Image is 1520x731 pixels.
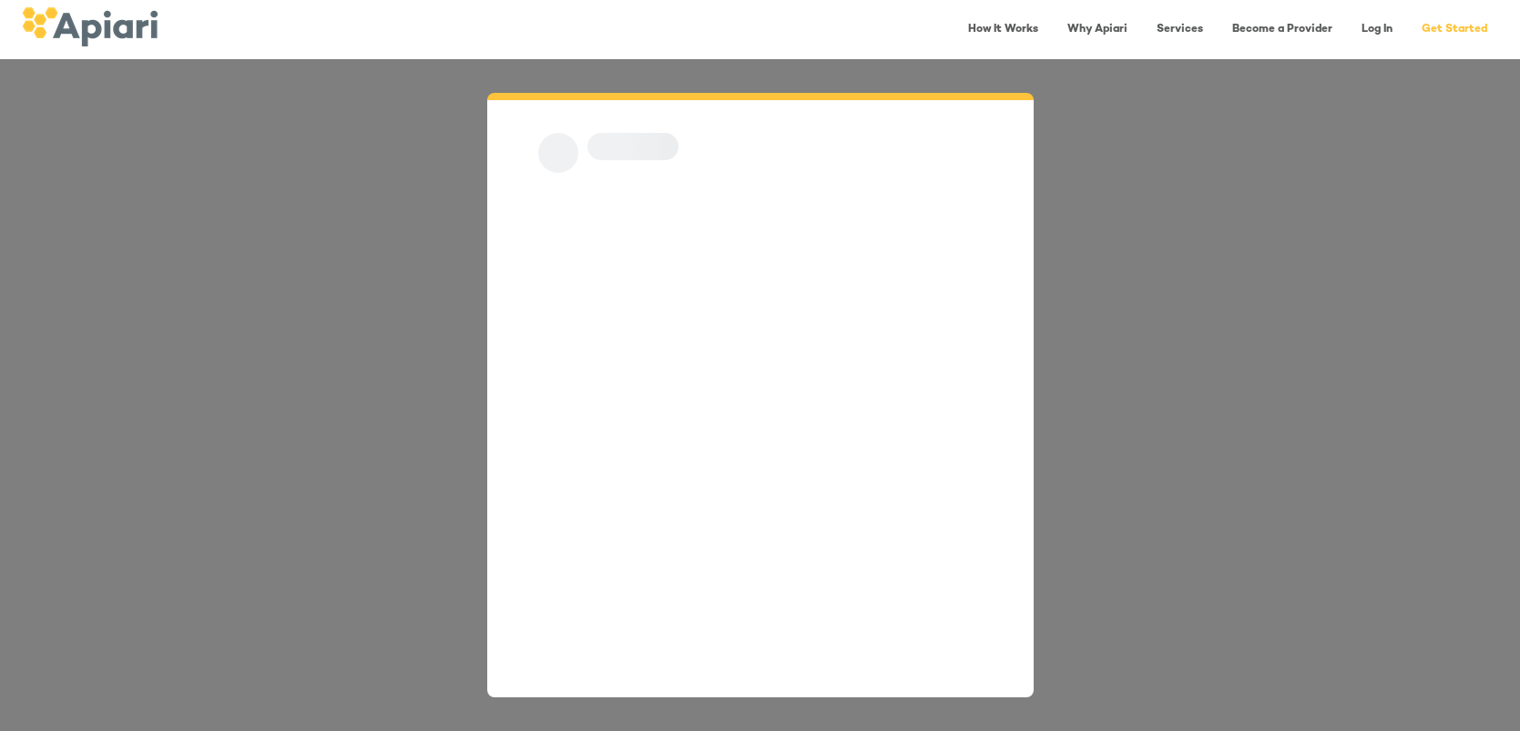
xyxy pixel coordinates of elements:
[1146,11,1214,48] a: Services
[1351,11,1403,48] a: Log In
[1411,11,1498,48] a: Get Started
[957,11,1049,48] a: How It Works
[1056,11,1138,48] a: Why Apiari
[22,7,158,46] img: logo
[1221,11,1343,48] a: Become a Provider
